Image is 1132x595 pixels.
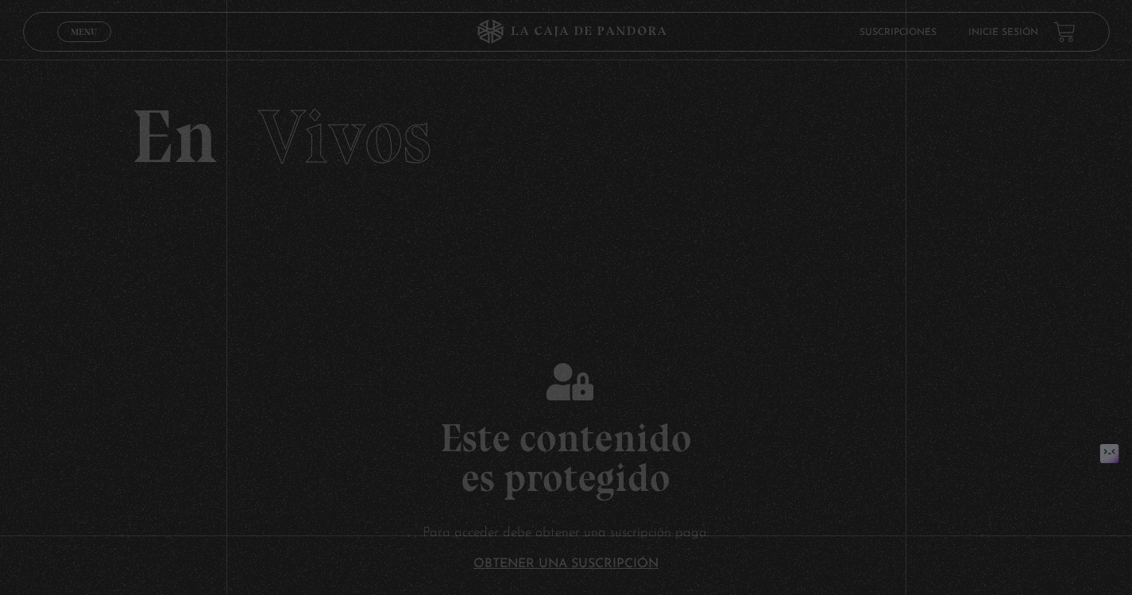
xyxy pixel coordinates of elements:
span: Cerrar [65,41,102,52]
span: Menu [71,27,97,37]
h2: En [131,99,1000,175]
a: View your shopping cart [1054,21,1076,42]
a: Suscripciones [860,28,937,37]
a: Inicie sesión [968,28,1038,37]
span: Vivos [258,91,431,182]
a: Obtener una suscripción [473,558,659,570]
